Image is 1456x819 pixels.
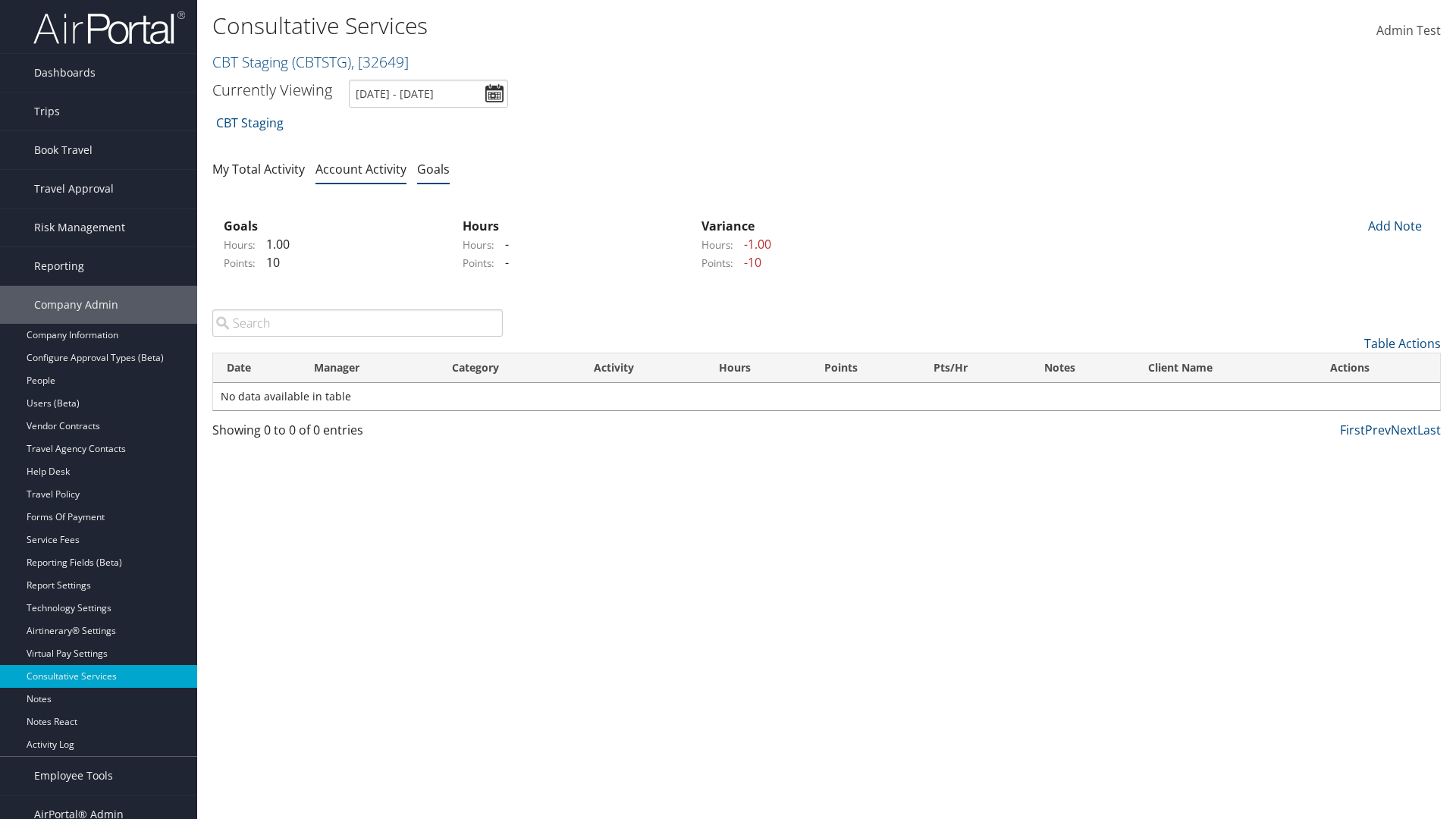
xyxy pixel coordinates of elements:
[34,93,60,130] span: Trips
[212,52,409,72] a: CBT Staging
[417,161,450,177] a: Goals
[1376,22,1441,39] span: Admin Test
[212,161,305,177] a: My Total Activity
[1134,353,1317,383] th: Client Name
[1340,422,1365,438] a: First
[34,170,114,208] span: Travel Approval
[34,247,84,285] span: Reporting
[216,108,284,138] a: CBT Staging
[213,383,1440,410] td: No data available in table
[438,353,580,383] th: Category: activate to sort column ascending
[1376,8,1441,55] a: Admin Test
[463,237,494,253] label: Hours:
[463,218,499,234] strong: Hours
[736,236,771,253] span: -1.00
[34,131,93,169] span: Book Travel
[920,353,1031,383] th: Pts/Hr
[701,237,733,253] label: Hours:
[212,421,503,447] div: Showing 0 to 0 of 0 entries
[34,757,113,795] span: Employee Tools
[212,309,503,337] input: Search
[259,254,280,271] span: 10
[34,209,125,246] span: Risk Management
[34,54,96,92] span: Dashboards
[701,256,733,271] label: Points:
[315,161,406,177] a: Account Activity
[1365,422,1391,438] a: Prev
[349,80,508,108] input: [DATE] - [DATE]
[212,80,332,100] h3: Currently Viewing
[34,286,118,324] span: Company Admin
[259,236,290,253] span: 1.00
[224,237,256,253] label: Hours:
[1391,422,1417,438] a: Next
[351,52,409,72] span: , [ 32649 ]
[1364,335,1441,352] a: Table Actions
[811,353,919,383] th: Points
[1031,353,1134,383] th: Notes
[300,353,438,383] th: Manager: activate to sort column ascending
[292,52,351,72] span: ( CBTSTG )
[224,256,256,271] label: Points:
[463,256,494,271] label: Points:
[1417,422,1441,438] a: Last
[224,218,258,234] strong: Goals
[497,236,509,253] span: -
[580,353,705,383] th: Activity: activate to sort column ascending
[213,353,300,383] th: Date: activate to sort column ascending
[701,218,755,234] strong: Variance
[497,254,509,271] span: -
[736,254,761,271] span: -10
[212,10,1031,42] h1: Consultative Services
[705,353,811,383] th: Hours
[1357,217,1429,235] div: Add Note
[33,10,185,45] img: airportal-logo.png
[1316,353,1440,383] th: Actions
